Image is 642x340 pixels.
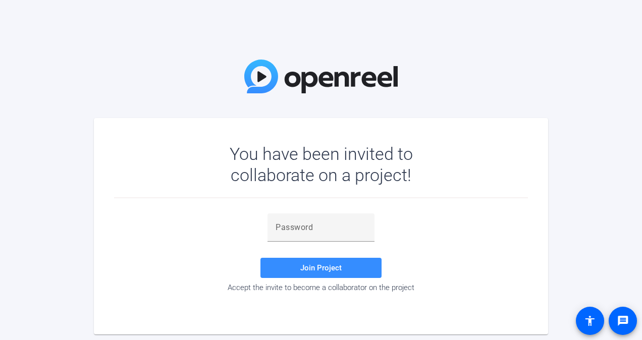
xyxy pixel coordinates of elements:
[617,315,629,327] mat-icon: message
[114,283,528,292] div: Accept the invite to become a collaborator on the project
[200,143,442,186] div: You have been invited to collaborate on a project!
[276,221,366,234] input: Password
[260,258,382,278] button: Join Project
[244,60,398,93] img: OpenReel Logo
[584,315,596,327] mat-icon: accessibility
[300,263,342,272] span: Join Project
